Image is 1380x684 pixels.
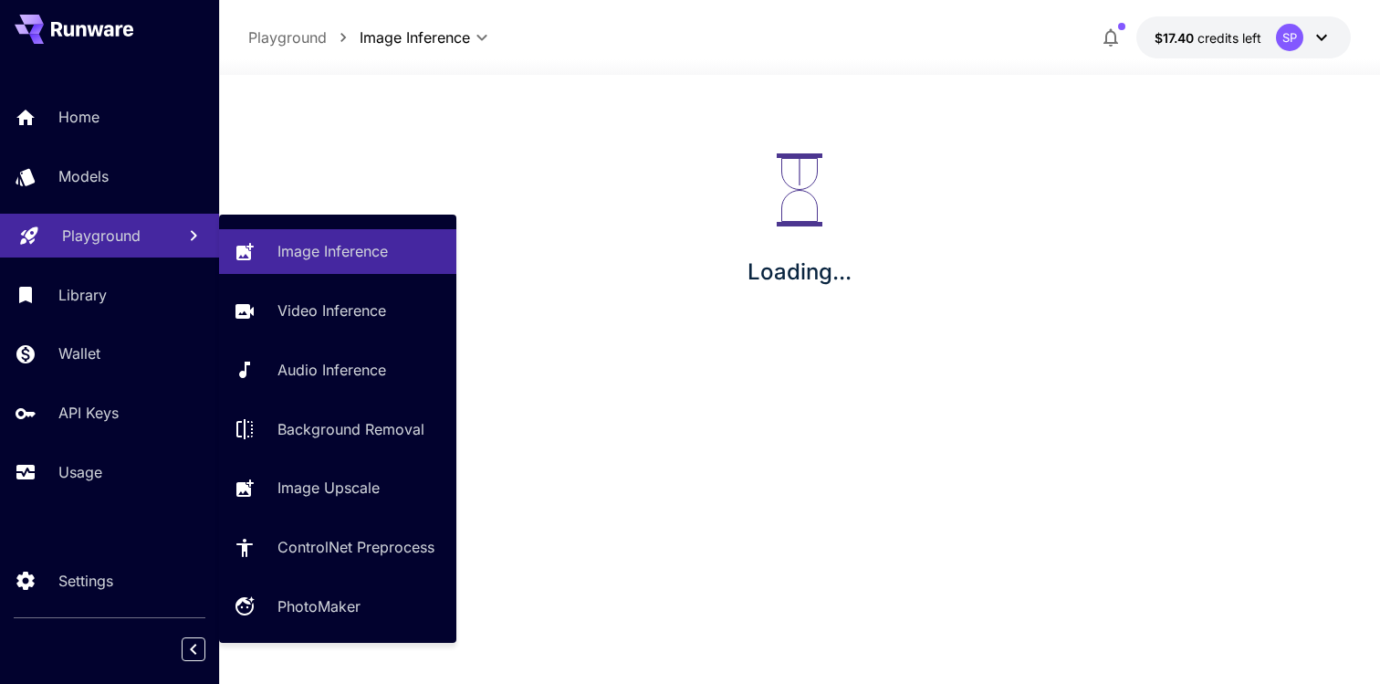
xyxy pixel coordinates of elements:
[58,570,113,592] p: Settings
[277,595,361,617] p: PhotoMaker
[58,342,100,364] p: Wallet
[58,106,99,128] p: Home
[248,26,327,48] p: Playground
[277,477,380,499] p: Image Upscale
[277,300,386,321] p: Video Inference
[1155,28,1261,47] div: $17.3981
[219,348,456,393] a: Audio Inference
[360,26,470,48] span: Image Inference
[1276,24,1303,51] div: SP
[58,284,107,306] p: Library
[58,402,119,424] p: API Keys
[277,359,386,381] p: Audio Inference
[277,418,424,440] p: Background Removal
[219,289,456,333] a: Video Inference
[747,256,852,289] p: Loading...
[219,466,456,510] a: Image Upscale
[182,637,205,661] button: Collapse sidebar
[277,240,388,262] p: Image Inference
[195,633,219,666] div: Collapse sidebar
[219,229,456,274] a: Image Inference
[58,461,102,483] p: Usage
[58,165,109,187] p: Models
[1136,16,1351,58] button: $17.3981
[219,584,456,629] a: PhotoMaker
[62,225,141,247] p: Playground
[248,26,360,48] nav: breadcrumb
[1197,30,1261,46] span: credits left
[277,536,434,558] p: ControlNet Preprocess
[219,525,456,570] a: ControlNet Preprocess
[219,406,456,451] a: Background Removal
[1155,30,1197,46] span: $17.40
